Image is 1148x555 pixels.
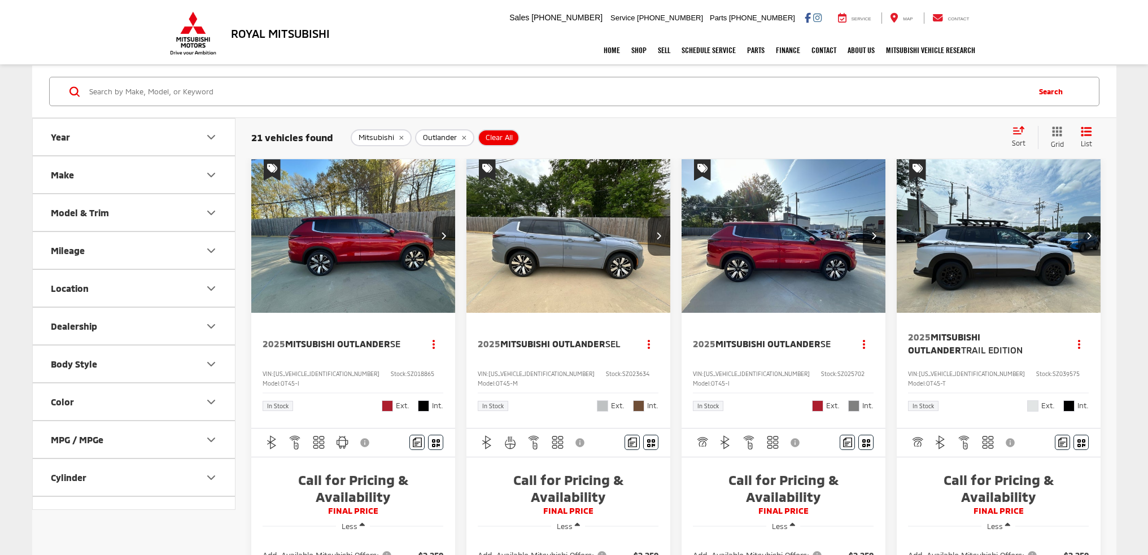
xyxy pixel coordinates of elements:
img: 3rd Row Seating [981,435,995,449]
span: dropdown dots [433,339,435,348]
div: Cylinder [204,471,218,484]
div: Body Style [51,359,97,369]
a: 2025 Mitsubishi Outlander Trail Edition2025 Mitsubishi Outlander Trail Edition2025 Mitsubishi Out... [896,159,1102,313]
span: Grid [1051,139,1064,149]
a: Facebook: Click to visit our Facebook page [805,13,811,22]
span: 21 vehicles found [251,132,333,143]
span: FINAL PRICE [908,505,1089,517]
button: Comments [840,435,855,450]
button: Window Sticker [1073,435,1089,450]
button: Actions [1069,334,1089,353]
div: Make [51,169,74,180]
span: Black [418,400,429,412]
span: VIN: [908,370,919,377]
span: Service [852,16,871,21]
a: 2025Mitsubishi OutlanderSE [263,338,413,350]
button: Body StyleBody Style [33,346,236,382]
span: 2025 [693,338,715,349]
a: Instagram: Click to visit our Instagram page [813,13,822,22]
span: SZ025702 [837,370,865,377]
span: [PHONE_NUMBER] [729,14,795,22]
span: Int. [862,400,874,411]
span: In Stock [267,403,289,409]
a: Service [830,12,880,24]
span: SEL [605,338,621,349]
span: Stock: [391,370,407,377]
div: 2025 Mitsubishi Outlander Trail Edition 0 [896,159,1102,313]
span: Less [557,522,573,531]
span: VIN: [478,370,488,377]
span: Ext. [611,400,625,411]
span: List [1081,139,1092,148]
span: Special [479,159,496,181]
span: SE [820,338,831,349]
img: Android Auto [335,435,350,449]
span: Ext. [396,400,409,411]
span: Model: [263,380,281,387]
span: Brick Brown [633,400,644,412]
a: 2025Mitsubishi OutlanderSE [693,338,843,350]
span: [US_VEHICLE_IDENTIFICATION_NUMBER] [919,370,1025,377]
span: Light Gray [848,400,859,412]
button: Comments [1055,435,1070,450]
i: Window Sticker [432,438,440,447]
span: 2025 [263,338,285,349]
button: LocationLocation [33,270,236,307]
span: SZ039575 [1053,370,1080,377]
div: Year [204,130,218,144]
span: Mitsubishi Outlander [500,338,605,349]
div: Mileage [51,245,85,256]
span: 2025 [478,338,500,349]
span: 2025 [908,331,931,342]
span: Trail Edition [961,344,1023,355]
button: remove Mitsubishi [351,129,412,146]
button: Grid View [1038,126,1072,149]
i: Window Sticker [862,438,870,447]
span: SZ018865 [407,370,434,377]
a: 2025 Mitsubishi Outlander SE2025 Mitsubishi Outlander SE2025 Mitsubishi Outlander SE2025 Mitsubis... [681,159,887,313]
span: [US_VEHICLE_IDENTIFICATION_NUMBER] [273,370,379,377]
span: Int. [647,400,658,411]
span: [PHONE_NUMBER] [637,14,703,22]
a: 2025 Mitsubishi Outlander SE2025 Mitsubishi Outlander SE2025 Mitsubishi Outlander SE2025 Mitsubis... [251,159,456,313]
span: Model: [478,380,496,387]
span: Model: [693,380,711,387]
span: Int. [1077,400,1089,411]
div: Dealership [51,321,97,331]
div: Color [204,395,218,409]
div: Body Style [204,357,218,371]
span: OT45-I [281,380,299,387]
span: Map [903,16,913,21]
div: 2025 Mitsubishi Outlander SEL 0 [466,159,671,313]
img: 3rd Row Seating [551,435,565,449]
img: Mitsubishi [168,11,219,55]
span: Contact [948,16,969,21]
span: Clear All [486,133,513,142]
span: dropdown dots [648,339,650,348]
span: Red Diamond [812,400,823,412]
button: MileageMileage [33,232,236,269]
button: Engine Size [33,497,236,534]
span: OT45-I [711,380,730,387]
button: View Disclaimer [787,431,806,455]
a: 2025 Mitsubishi Outlander SEL2025 Mitsubishi Outlander SEL2025 Mitsubishi Outlander SEL2025 Mitsu... [466,159,671,313]
button: Comments [409,435,425,450]
img: Comments [843,438,852,447]
span: Call for Pricing & Availability [263,471,444,505]
img: Adaptive Cruise Control [910,435,924,449]
div: MPG / MPGe [51,434,103,445]
input: Search by Make, Model, or Keyword [88,78,1028,105]
span: In Stock [482,403,504,409]
div: MPG / MPGe [204,433,218,447]
div: Cylinder [51,472,86,483]
button: List View [1072,126,1101,149]
button: Less [551,517,586,537]
div: 2025 Mitsubishi Outlander SE 0 [681,159,887,313]
span: Mitsubishi Outlander [285,338,390,349]
img: Heated Steering Wheel [503,435,517,449]
a: Home [598,36,626,64]
span: Stock: [1036,370,1053,377]
span: Special [694,159,711,181]
img: Bluetooth® [933,435,948,449]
